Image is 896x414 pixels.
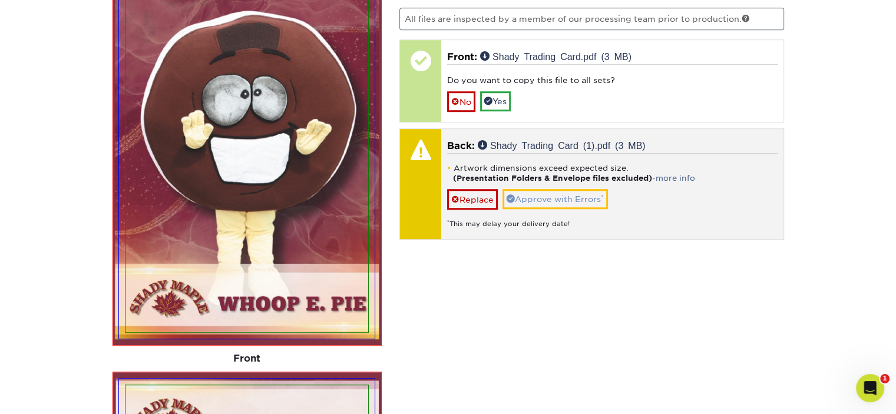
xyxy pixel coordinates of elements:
span: Back: [447,140,475,151]
a: Replace [447,189,498,210]
a: No [447,91,475,112]
a: Yes [480,91,511,111]
a: Shady Trading Card (1).pdf (3 MB) [478,140,646,150]
span: Front: [447,51,477,62]
a: more info [656,174,695,183]
div: Front [113,346,382,372]
a: Shady Trading Card.pdf (3 MB) [480,51,632,61]
strong: (Presentation Folders & Envelope files excluded) [453,174,652,183]
a: Approve with Errors* [502,189,608,209]
li: Artwork dimensions exceed expected size. - [447,163,778,183]
iframe: Intercom live chat [856,374,884,402]
div: This may delay your delivery date! [447,210,778,229]
div: Do you want to copy this file to all sets? [447,74,778,91]
p: All files are inspected by a member of our processing team prior to production. [399,8,784,30]
span: 1 [880,374,890,383]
